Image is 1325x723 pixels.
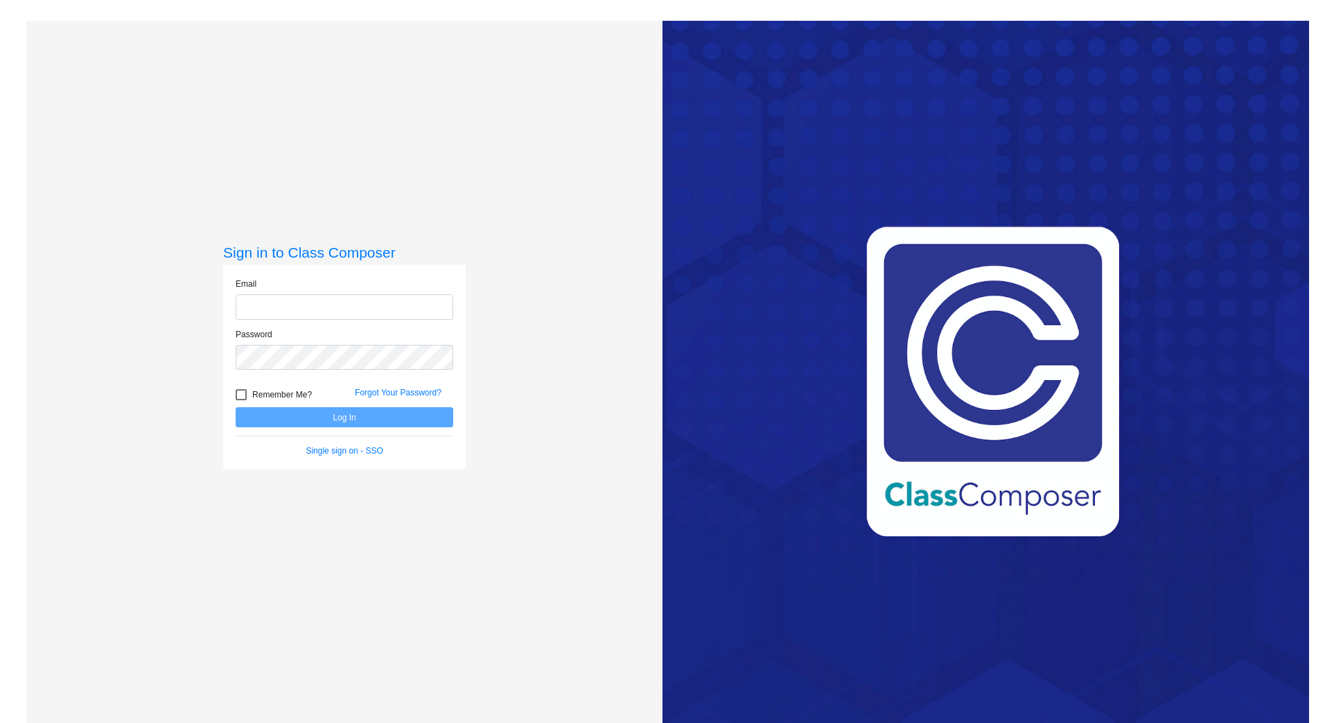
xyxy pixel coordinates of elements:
a: Forgot Your Password? [355,388,441,398]
label: Password [236,328,272,341]
a: Single sign on - SSO [306,446,383,456]
button: Log In [236,407,453,427]
span: Remember Me? [252,386,312,403]
label: Email [236,278,256,290]
h3: Sign in to Class Composer [223,244,466,261]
